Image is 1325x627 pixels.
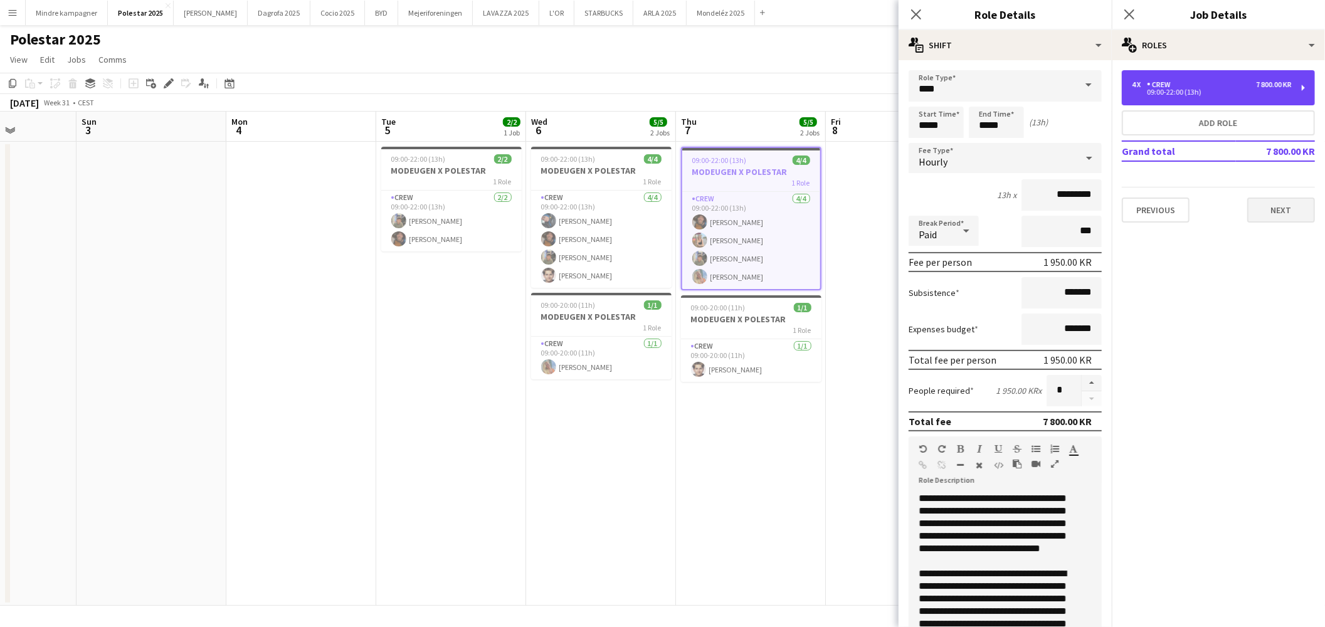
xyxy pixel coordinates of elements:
[310,1,365,25] button: Cocio 2025
[1050,459,1059,469] button: Fullscreen
[793,155,810,165] span: 4/4
[975,460,984,470] button: Clear Formatting
[531,311,672,322] h3: MODEUGEN X POLESTAR
[692,155,747,165] span: 09:00-22:00 (13h)
[643,323,662,332] span: 1 Role
[909,324,978,335] label: Expenses budget
[997,189,1016,201] div: 13h x
[650,128,670,137] div: 2 Jobs
[62,51,91,68] a: Jobs
[800,128,820,137] div: 2 Jobs
[365,1,398,25] button: BYD
[681,295,821,382] app-job-card: 09:00-20:00 (11h)1/1MODEUGEN X POLESTAR1 RoleCrew1/109:00-20:00 (11h)[PERSON_NAME]
[1050,444,1059,454] button: Ordered List
[1147,80,1176,89] div: Crew
[644,300,662,310] span: 1/1
[398,1,473,25] button: Mejeriforeningen
[98,54,127,65] span: Comms
[633,1,687,25] button: ARLA 2025
[381,147,522,251] app-job-card: 09:00-22:00 (13h)2/2MODEUGEN X POLESTAR1 RoleCrew2/209:00-22:00 (13h)[PERSON_NAME][PERSON_NAME]
[67,54,86,65] span: Jobs
[504,128,520,137] div: 1 Job
[829,123,841,137] span: 8
[248,1,310,25] button: Dagrofa 2025
[1132,80,1147,89] div: 4 x
[1032,444,1040,454] button: Unordered List
[531,165,672,176] h3: MODEUGEN X POLESTAR
[494,154,512,164] span: 2/2
[5,51,33,68] a: View
[919,444,927,454] button: Undo
[1132,89,1292,95] div: 09:00-22:00 (13h)
[682,192,820,289] app-card-role: Crew4/409:00-22:00 (13h)[PERSON_NAME][PERSON_NAME][PERSON_NAME][PERSON_NAME]
[794,303,811,312] span: 1/1
[831,116,841,127] span: Fri
[909,385,974,396] label: People required
[531,293,672,379] app-job-card: 09:00-20:00 (11h)1/1MODEUGEN X POLESTAR1 RoleCrew1/109:00-20:00 (11h)[PERSON_NAME]
[531,147,672,288] app-job-card: 09:00-22:00 (13h)4/4MODEUGEN X POLESTAR1 RoleCrew4/409:00-22:00 (13h)[PERSON_NAME][PERSON_NAME][P...
[1043,256,1092,268] div: 1 950.00 KR
[679,123,697,137] span: 7
[681,313,821,325] h3: MODEUGEN X POLESTAR
[937,444,946,454] button: Redo
[1236,141,1315,161] td: 7 800.00 KR
[792,178,810,187] span: 1 Role
[381,116,396,127] span: Tue
[1013,444,1021,454] button: Strikethrough
[909,287,959,298] label: Subsistence
[994,460,1003,470] button: HTML Code
[1029,117,1048,128] div: (13h)
[1032,459,1040,469] button: Insert video
[379,123,396,137] span: 5
[381,191,522,251] app-card-role: Crew2/209:00-22:00 (13h)[PERSON_NAME][PERSON_NAME]
[691,303,746,312] span: 09:00-20:00 (11h)
[956,444,965,454] button: Bold
[681,147,821,290] app-job-card: 09:00-22:00 (13h)4/4MODEUGEN X POLESTAR1 RoleCrew4/409:00-22:00 (13h)[PERSON_NAME][PERSON_NAME][P...
[539,1,574,25] button: L'OR
[574,1,633,25] button: STARBUCKS
[681,339,821,382] app-card-role: Crew1/109:00-20:00 (11h)[PERSON_NAME]
[793,325,811,335] span: 1 Role
[800,117,817,127] span: 5/5
[40,54,55,65] span: Edit
[1069,444,1078,454] button: Text Color
[681,116,697,127] span: Thu
[909,256,972,268] div: Fee per person
[996,385,1042,396] div: 1 950.00 KR x
[643,177,662,186] span: 1 Role
[919,228,937,241] span: Paid
[1082,375,1102,391] button: Increase
[41,98,73,107] span: Week 31
[494,177,512,186] span: 1 Role
[230,123,248,137] span: 4
[391,154,446,164] span: 09:00-22:00 (13h)
[909,415,951,428] div: Total fee
[682,166,820,177] h3: MODEUGEN X POLESTAR
[919,155,948,168] span: Hourly
[1043,415,1092,428] div: 7 800.00 KR
[82,116,97,127] span: Sun
[909,354,996,366] div: Total fee per person
[10,54,28,65] span: View
[541,300,596,310] span: 09:00-20:00 (11h)
[35,51,60,68] a: Edit
[93,51,132,68] a: Comms
[975,444,984,454] button: Italic
[1122,198,1190,223] button: Previous
[80,123,97,137] span: 3
[531,337,672,379] app-card-role: Crew1/109:00-20:00 (11h)[PERSON_NAME]
[531,116,547,127] span: Wed
[1112,30,1325,60] div: Roles
[231,116,248,127] span: Mon
[381,165,522,176] h3: MODEUGEN X POLESTAR
[644,154,662,164] span: 4/4
[956,460,965,470] button: Horizontal Line
[1122,110,1315,135] button: Add role
[687,1,755,25] button: Mondeléz 2025
[174,1,248,25] button: [PERSON_NAME]
[1013,459,1021,469] button: Paste as plain text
